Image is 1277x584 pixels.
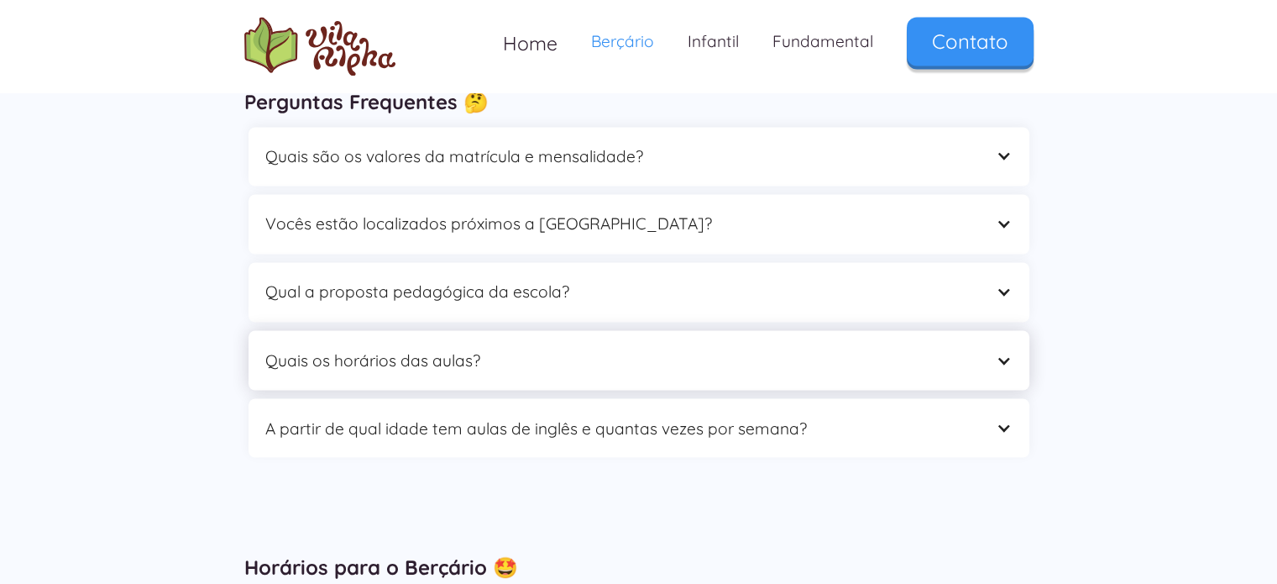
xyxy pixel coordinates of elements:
[265,279,979,305] div: Qual a proposta pedagógica da escola?
[265,144,979,170] div: Quais são os valores da matrícula e mensalidade?
[503,31,557,55] span: Home
[249,330,1029,390] div: Quais os horários das aulas?
[244,89,1034,114] h3: Perguntas Frequentes 🤔
[249,262,1029,322] div: Qual a proposta pedagógica da escola?
[249,194,1029,254] div: Vocês estão localizados próximos a [GEOGRAPHIC_DATA]?
[265,415,979,441] div: A partir de qual idade tem aulas de inglês e quantas vezes por semana?
[907,17,1034,66] a: Contato
[244,554,1034,579] h3: Horários para o Berçário 🤩
[244,17,395,76] img: logo Escola Vila Alpha
[265,211,979,237] div: Vocês estão localizados próximos a [GEOGRAPHIC_DATA]?
[244,17,395,76] a: home
[249,127,1029,187] div: Quais são os valores da matrícula e mensalidade?
[756,17,890,66] a: Fundamental
[249,398,1029,458] div: A partir de qual idade tem aulas de inglês e quantas vezes por semana?
[265,347,979,373] div: Quais os horários das aulas?
[671,17,756,66] a: Infantil
[486,17,574,70] a: Home
[574,17,671,66] a: Berçário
